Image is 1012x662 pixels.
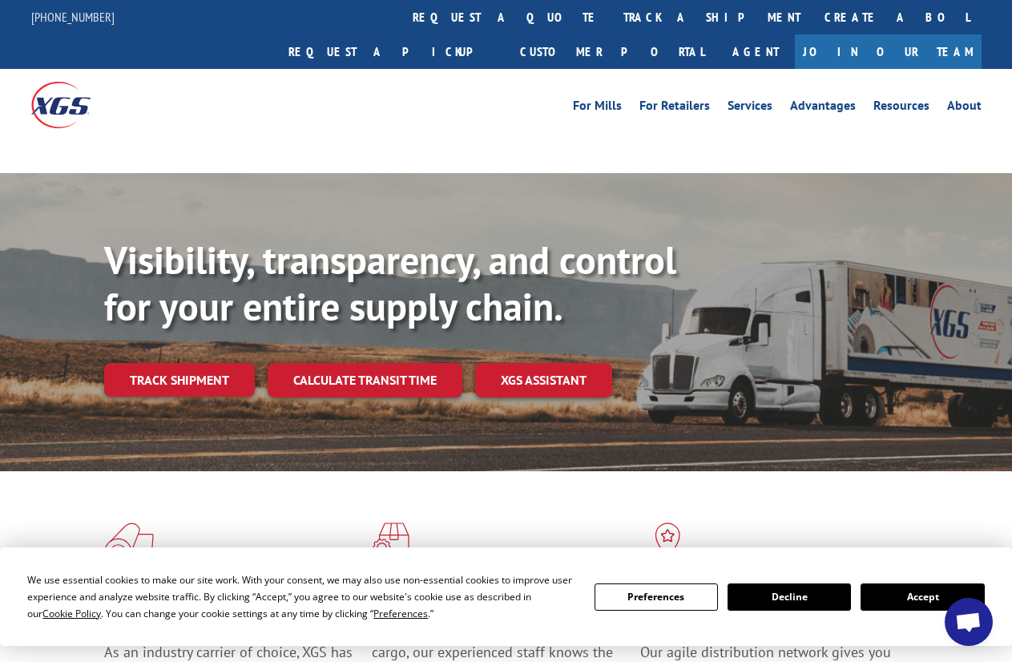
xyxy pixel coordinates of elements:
[27,571,575,622] div: We use essential cookies to make our site work. With your consent, we may also use non-essential ...
[42,607,101,620] span: Cookie Policy
[104,363,255,397] a: Track shipment
[640,523,695,564] img: xgs-icon-flagship-distribution-model-red
[728,583,851,611] button: Decline
[945,598,993,646] div: Open chat
[728,99,772,117] a: Services
[595,583,718,611] button: Preferences
[639,99,710,117] a: For Retailers
[795,34,982,69] a: Join Our Team
[276,34,508,69] a: Request a pickup
[873,99,929,117] a: Resources
[104,235,676,331] b: Visibility, transparency, and control for your entire supply chain.
[104,523,154,564] img: xgs-icon-total-supply-chain-intelligence-red
[268,363,462,398] a: Calculate transit time
[947,99,982,117] a: About
[372,523,409,564] img: xgs-icon-focused-on-flooring-red
[31,9,115,25] a: [PHONE_NUMBER]
[373,607,428,620] span: Preferences
[716,34,795,69] a: Agent
[475,363,612,398] a: XGS ASSISTANT
[790,99,856,117] a: Advantages
[508,34,716,69] a: Customer Portal
[573,99,622,117] a: For Mills
[861,583,984,611] button: Accept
